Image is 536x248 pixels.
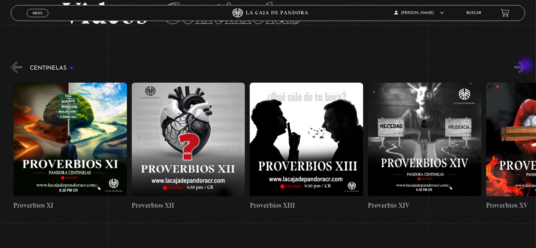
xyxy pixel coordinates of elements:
[250,78,363,215] a: Proverbios XIII
[132,78,245,215] a: Proverbios XII
[394,11,444,15] span: [PERSON_NAME]
[11,62,22,73] button: Previous
[514,62,526,73] button: Next
[30,16,45,21] span: Cerrar
[13,78,127,215] a: Proverbios XI
[30,65,73,71] h3: Centinelas
[501,9,509,17] a: View your shopping cart
[250,200,363,210] h4: Proverbios XIII
[132,200,245,210] h4: Proverbios XII
[467,11,482,15] a: Buscar
[368,200,481,210] h4: Proverbio XIV
[13,200,127,210] h4: Proverbios XI
[368,78,481,215] a: Proverbio XIV
[32,11,43,15] span: Menu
